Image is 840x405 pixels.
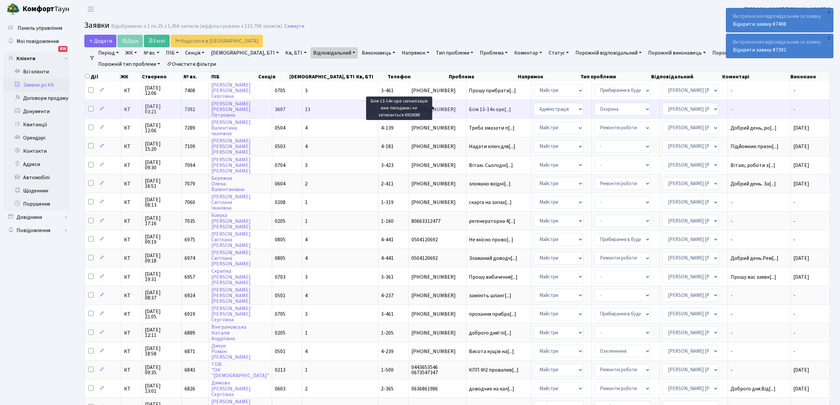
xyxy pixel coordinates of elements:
[124,274,139,280] span: КТ
[366,97,432,120] div: Біля 13-14к оре сигналізація вже півгодини і не затикається 69260ІВ
[311,47,358,59] a: Відповідальний
[305,162,308,169] span: 3
[211,100,251,119] a: [PERSON_NAME][PERSON_NAME]Петровна
[411,144,463,149] span: [PHONE_NUMBER]
[185,385,195,392] span: 6826
[3,131,69,144] a: Орендарі
[381,366,394,374] span: 1-500
[208,47,281,59] a: [DEMOGRAPHIC_DATA], БТІ
[183,47,207,59] a: Секція
[124,311,139,317] span: КТ
[381,273,394,281] span: 3-361
[275,218,285,225] span: 0205
[211,380,251,398] a: Димова[PERSON_NAME]Сергіївна
[731,162,775,169] span: Вітаю, роботи з[...]
[22,4,54,14] b: Комфорт
[305,180,308,187] span: 2
[305,106,310,113] span: 13
[124,219,139,224] span: КТ
[96,59,163,70] a: Порожній тип проблеми
[3,92,69,105] a: Договори продажу
[381,180,394,187] span: 2-411
[646,47,708,59] a: Порожній виконавець
[185,199,195,206] span: 7060
[211,268,251,286] a: Скрипка[PERSON_NAME][PERSON_NAME]
[3,158,69,171] a: Адреси
[381,218,394,225] span: 1-160
[185,180,195,187] span: 7079
[3,105,69,118] a: Документи
[185,255,195,262] span: 6974
[448,72,518,81] th: Проблема
[124,107,139,112] span: КТ
[211,361,269,379] a: ТОВ"ОК"[DEMOGRAPHIC_DATA]"
[469,273,518,281] span: Прошу вибачення[...]
[726,8,833,32] div: Ви призначені відповідальним за заявку
[185,329,195,337] span: 6889
[145,365,179,375] span: [DATE] 09:35
[731,143,778,150] span: Підйомник призн[...]
[731,107,788,112] span: -
[185,236,195,243] span: 6975
[145,309,179,319] span: [DATE] 21:05
[305,124,308,132] span: 4
[3,184,69,197] a: Щоденник
[733,20,786,28] a: Відкрити заявку #7408
[124,386,139,391] span: КТ
[381,143,394,150] span: 4-181
[305,310,308,318] span: 3
[793,143,809,150] span: [DATE]
[744,6,832,13] b: [PERSON_NAME] [PERSON_NAME] М.
[83,4,99,15] button: Переключити навігацію
[710,47,766,59] a: Порожній напрямок
[275,255,285,262] span: 0805
[793,236,795,243] span: -
[284,23,304,29] a: Скинути
[275,385,285,392] span: 0603
[141,72,183,81] th: Створено
[731,237,788,242] span: -
[381,292,394,299] span: 4-237
[517,72,580,81] th: Напрямок
[185,106,195,113] span: 7392
[275,106,285,113] span: 3607
[793,180,809,187] span: [DATE]
[275,348,285,355] span: 0501
[275,236,285,243] span: 0805
[183,72,211,81] th: № вх.
[124,144,139,149] span: КТ
[469,255,517,262] span: Зламаний доводч[...]
[305,143,308,150] span: 4
[793,106,795,113] span: -
[89,37,112,45] span: Додати
[275,366,285,374] span: 0213
[124,367,139,373] span: КТ
[793,162,809,169] span: [DATE]
[185,124,195,132] span: 7289
[793,124,809,132] span: [DATE]
[96,47,121,59] a: Період
[145,160,179,170] span: [DATE] 09:30
[731,385,776,392] span: Доброго дня.Від[...]
[3,171,69,184] a: Автомобілі
[275,273,285,281] span: 0703
[381,162,394,169] span: 3-423
[211,212,251,230] a: Бакуха[PERSON_NAME][PERSON_NAME]
[58,46,67,52] div: 836
[469,106,511,113] span: Біля 13-14к оре[...]
[469,199,512,206] span: скарга на запах[...]
[411,88,463,93] span: [PHONE_NUMBER]
[3,52,69,65] a: Клієнти
[411,107,463,112] span: [PHONE_NUMBER]
[790,72,830,81] th: Виконано
[3,197,69,211] a: Порушення
[469,218,515,225] span: регенераторна 4[...]
[381,348,394,355] span: 4-239
[7,3,20,16] img: logo.png
[145,383,179,394] span: [DATE] 13:01
[411,311,463,317] span: [PHONE_NUMBER]
[731,349,788,354] span: -
[411,125,463,131] span: [PHONE_NUMBER]
[185,87,195,94] span: 7408
[164,59,219,70] a: Очистити фільтри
